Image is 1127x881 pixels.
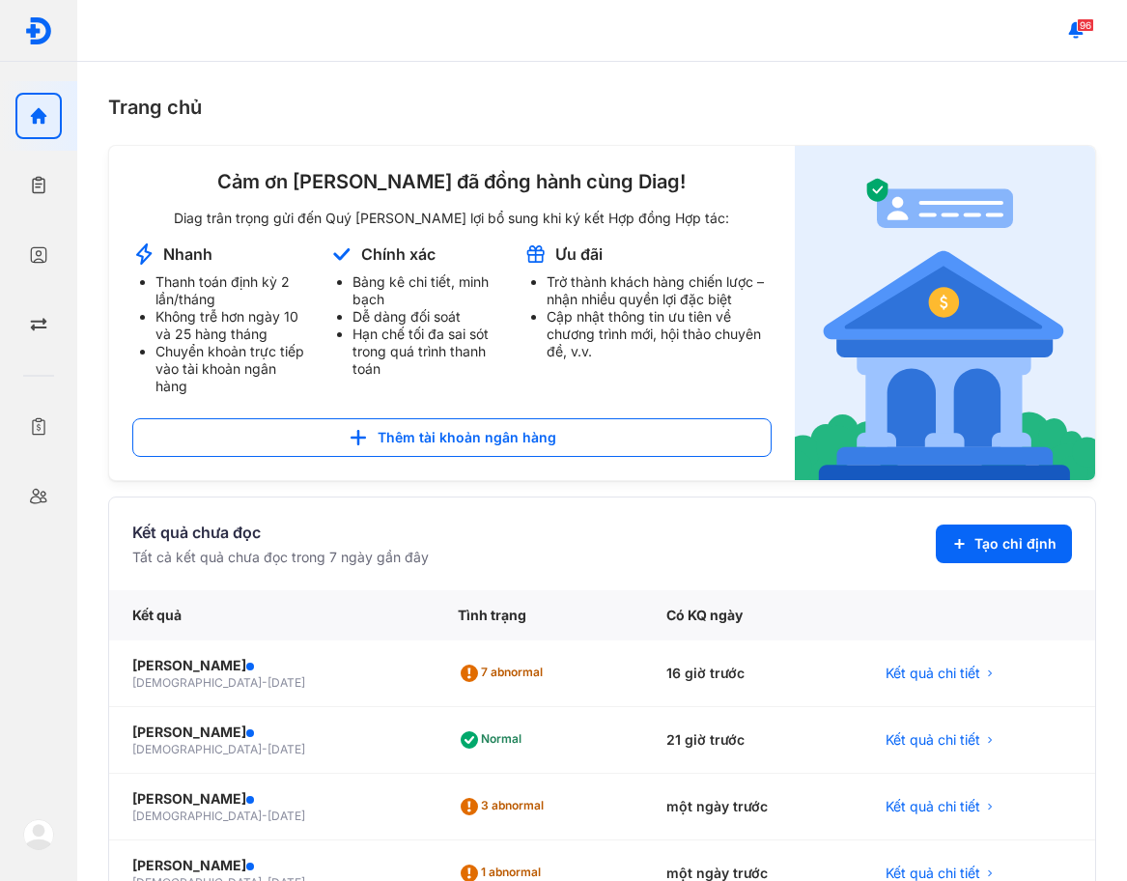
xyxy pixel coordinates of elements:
span: - [262,742,268,756]
div: Chính xác [361,243,436,265]
span: Kết quả chi tiết [886,730,980,750]
div: 7 abnormal [458,658,550,689]
div: Có KQ ngày [643,590,862,640]
div: [PERSON_NAME] [132,856,411,875]
div: Nhanh [163,243,212,265]
li: Không trễ hơn ngày 10 và 25 hàng tháng [155,308,306,343]
div: Diag trân trọng gửi đến Quý [PERSON_NAME] lợi bổ sung khi ký kết Hợp đồng Hợp tác: [132,210,772,227]
img: account-announcement [329,242,353,266]
div: Tình trạng [435,590,642,640]
img: logo [23,819,54,850]
li: Dễ dàng đối soát [352,308,500,326]
span: [DEMOGRAPHIC_DATA] [132,742,262,756]
div: Kết quả [109,590,435,640]
div: Trang chủ [108,93,1096,122]
span: [DATE] [268,675,305,690]
div: [PERSON_NAME] [132,723,411,742]
div: một ngày trước [643,774,862,840]
div: [PERSON_NAME] [132,656,411,675]
button: Tạo chỉ định [936,525,1072,563]
img: account-announcement [132,242,155,266]
img: account-announcement [523,242,548,266]
div: Ưu đãi [555,243,603,265]
div: 3 abnormal [458,791,551,822]
li: Thanh toán định kỳ 2 lần/tháng [155,273,306,308]
li: Cập nhật thông tin ưu tiên về chương trình mới, hội thảo chuyên đề, v.v. [547,308,772,360]
div: Kết quả chưa đọc [132,521,429,544]
span: [DATE] [268,742,305,756]
img: account-announcement [795,146,1095,480]
li: Trở thành khách hàng chiến lược – nhận nhiều quyền lợi đặc biệt [547,273,772,308]
span: Tạo chỉ định [974,534,1057,554]
span: [DEMOGRAPHIC_DATA] [132,675,262,690]
div: Tất cả kết quả chưa đọc trong 7 ngày gần đây [132,548,429,567]
li: Chuyển khoản trực tiếp vào tài khoản ngân hàng [155,343,306,395]
li: Hạn chế tối đa sai sót trong quá trình thanh toán [352,326,500,378]
button: Thêm tài khoản ngân hàng [132,418,772,457]
span: Kết quả chi tiết [886,797,980,816]
span: 96 [1077,18,1094,32]
span: - [262,675,268,690]
span: [DATE] [268,809,305,823]
div: 16 giờ trước [643,640,862,707]
img: logo [24,16,53,45]
li: Bảng kê chi tiết, minh bạch [352,273,500,308]
div: [PERSON_NAME] [132,789,411,809]
span: - [262,809,268,823]
span: [DEMOGRAPHIC_DATA] [132,809,262,823]
div: Normal [458,725,529,755]
span: Kết quả chi tiết [886,664,980,683]
div: 21 giờ trước [643,707,862,774]
div: Cảm ơn [PERSON_NAME] đã đồng hành cùng Diag! [132,169,772,194]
